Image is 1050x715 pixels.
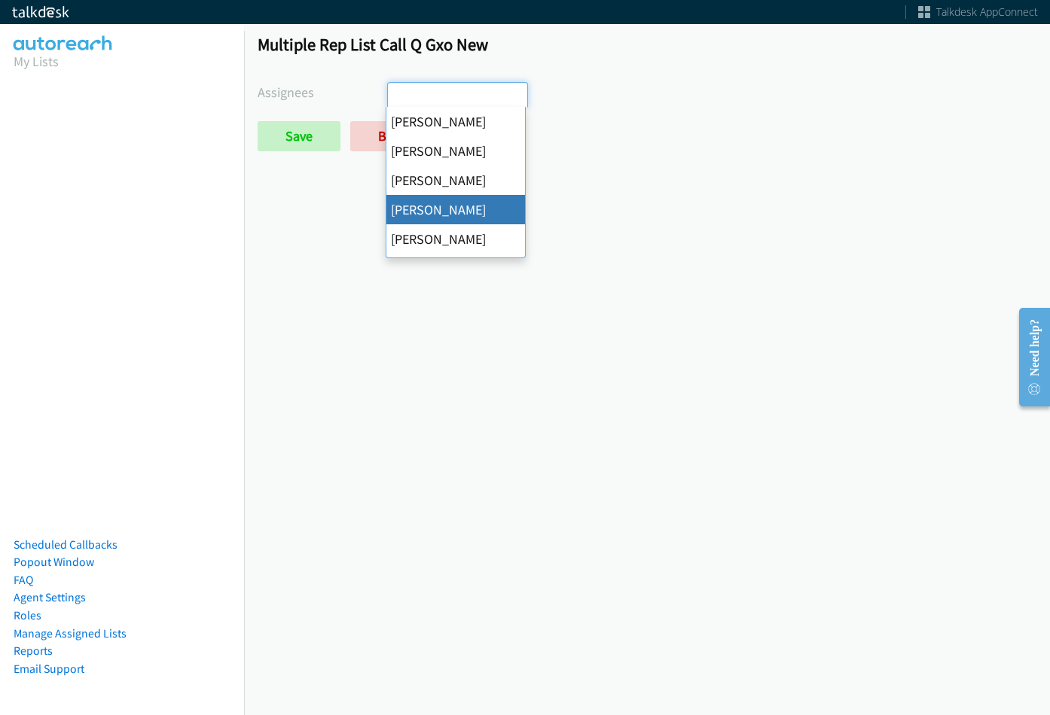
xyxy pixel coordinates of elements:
li: [PERSON_NAME] [386,195,525,224]
a: Talkdesk AppConnect [918,5,1038,20]
iframe: Resource Center [1006,297,1050,417]
a: Back [350,121,434,151]
a: Email Support [14,662,84,676]
a: Roles [14,608,41,622]
li: [PERSON_NAME] [386,166,525,195]
li: [PERSON_NAME] [386,107,525,136]
a: Popout Window [14,555,94,569]
a: Scheduled Callbacks [14,537,118,552]
li: [PERSON_NAME] [386,254,525,283]
a: Manage Assigned Lists [14,626,127,640]
a: Agent Settings [14,590,86,604]
label: Assignees [258,82,387,102]
input: Save [258,121,340,151]
li: [PERSON_NAME] [386,136,525,166]
a: My Lists [14,53,59,70]
a: Reports [14,643,53,658]
a: FAQ [14,573,33,587]
li: [PERSON_NAME] [386,224,525,254]
h1: Multiple Rep List Call Q Gxo New [258,34,1036,55]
